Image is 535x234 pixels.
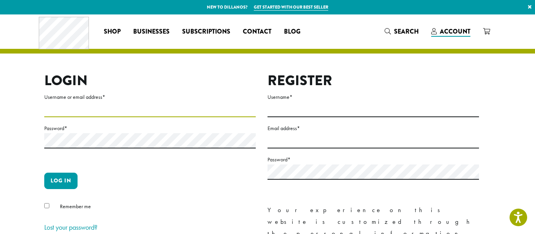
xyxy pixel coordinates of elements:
a: Shop [98,25,127,38]
span: Remember me [60,203,91,210]
a: Get started with our best seller [254,4,328,11]
span: Search [394,27,419,36]
span: Blog [284,27,300,37]
label: Email address [267,123,479,133]
span: Contact [243,27,271,37]
label: Password [267,155,479,164]
h2: Login [44,72,256,89]
span: Subscriptions [182,27,230,37]
button: Log in [44,173,78,189]
span: Account [440,27,470,36]
label: Username or email address [44,92,256,102]
a: Lost your password? [44,223,98,232]
label: Username [267,92,479,102]
span: Businesses [133,27,170,37]
label: Password [44,123,256,133]
h2: Register [267,72,479,89]
span: Shop [104,27,121,37]
a: Search [378,25,425,38]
